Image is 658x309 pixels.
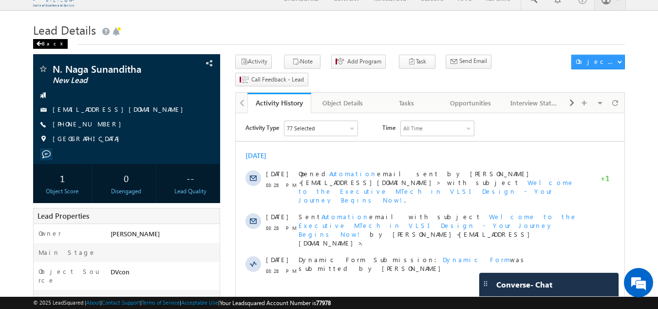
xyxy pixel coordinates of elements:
span: Time [147,7,160,22]
button: Add Program [331,55,386,69]
button: Object Actions [571,55,625,69]
button: Call Feedback - Lead [235,73,308,87]
div: Back [33,39,68,49]
a: Object Details [311,93,375,113]
span: 03:28 PM [30,67,59,76]
div: Lead Quality [163,187,217,196]
a: About [86,299,100,306]
img: d_60004797649_company_0_60004797649 [17,51,41,64]
div: Chat with us now [51,51,164,64]
span: © 2025 LeadSquared | | | | | [33,298,331,308]
a: Acceptable Use [181,299,218,306]
span: Activity Type [10,7,43,22]
a: Terms of Service [142,299,180,306]
span: Automation [94,56,141,64]
img: carter-drag [482,280,489,288]
div: DVcon [108,267,220,281]
div: by [PERSON_NAME]<[EMAIL_ADDRESS][DOMAIN_NAME]>. [63,99,347,133]
button: Note [284,55,320,69]
span: Dynamic Form [207,142,274,150]
a: Back [33,39,73,47]
span: 03:28 PM [30,153,59,162]
span: [PHONE_NUMBER] [53,120,126,129]
div: Tasks [383,97,430,109]
span: Opened email sent by [PERSON_NAME]<[EMAIL_ADDRESS][DOMAIN_NAME]> with subject [63,56,298,73]
label: Object Source [38,267,101,285]
div: -- [163,169,217,187]
a: Opportunities [439,93,503,113]
span: Welcome to the Executive MTech in VLSI Design - Your Journey Begins Now! [63,65,338,91]
span: [DATE] [30,99,52,108]
button: Task [399,55,435,69]
a: Contact Support [102,299,140,306]
span: [GEOGRAPHIC_DATA] [53,134,124,144]
span: 77978 [316,299,331,307]
span: +1 [364,61,374,72]
div: 1 [36,169,90,187]
span: Your Leadsquared Account Number is [220,299,331,307]
div: Disengaged [99,187,153,196]
span: . [63,65,338,91]
span: 03:28 PM [30,110,59,119]
span: Dynamic Form Submission: was submitted by [PERSON_NAME] [63,142,347,160]
span: [PERSON_NAME] [111,229,160,238]
button: Activity [235,55,272,69]
span: Automation [86,99,133,107]
div: Minimize live chat window [160,5,183,28]
div: Object Details [319,97,366,109]
div: 77 Selected [51,11,79,20]
div: 0 [99,169,153,187]
span: Lead Details [33,22,96,38]
a: [EMAIL_ADDRESS][DOMAIN_NAME] [53,105,188,113]
div: [DATE] [10,38,41,47]
div: Object Score [36,187,90,196]
span: Converse - Chat [496,280,552,289]
span: New Lead [53,76,168,85]
div: Object Actions [576,57,617,66]
div: Activity History [255,98,304,107]
span: Add Program [347,57,381,66]
button: Send Email [446,55,491,69]
a: Tasks [375,93,439,113]
div: All Time [168,11,187,20]
span: [DATE] [30,56,52,65]
em: Start Chat [132,240,177,253]
a: Activity History [247,93,311,113]
a: Interview Status [503,93,566,113]
span: [DATE] [30,142,52,151]
span: N. Naga Sunanditha [53,64,168,74]
div: Opportunities [447,97,494,109]
span: Call Feedback - Lead [251,75,304,84]
div: Sales Activity,Program,Email Bounced,Email Link Clicked,Email Marked Spam & 72 more.. [49,8,122,22]
label: Main Stage [38,248,96,257]
textarea: Type your message and hit 'Enter' [13,90,178,231]
span: Send Email [459,57,487,65]
span: Sent email with subject [63,99,245,107]
div: Interview Status [510,97,558,109]
label: Owner [38,229,61,238]
span: Welcome to the Executive MTech in VLSI Design - Your Journey Begins Now! [63,99,341,125]
span: Lead Properties [38,211,89,221]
